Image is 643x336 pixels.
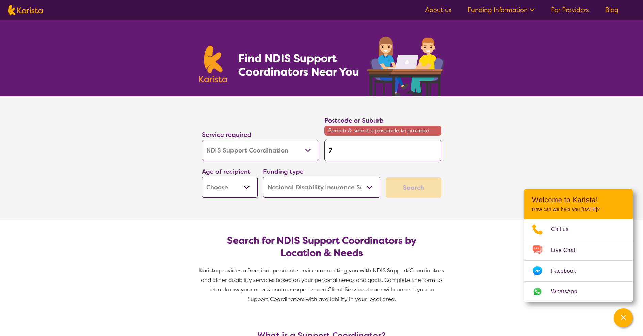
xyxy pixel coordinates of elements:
label: Postcode or Suburb [324,116,384,125]
label: Funding type [263,167,304,176]
span: Search & select a postcode to proceed [324,126,441,136]
label: Service required [202,131,252,139]
label: Age of recipient [202,167,251,176]
span: Live Chat [551,245,583,255]
ul: Choose channel [524,219,633,302]
span: WhatsApp [551,287,585,297]
span: Karista provides a free, independent service connecting you with NDIS Support Coordinators and ot... [199,267,445,303]
img: support-coordination [367,37,444,96]
a: Web link opens in a new tab. [524,282,633,302]
h1: Find NDIS Support Coordinators Near You [238,51,364,79]
button: Channel Menu [614,308,633,327]
h2: Welcome to Karista! [532,196,625,204]
div: Channel Menu [524,189,633,302]
a: For Providers [551,6,589,14]
a: Funding Information [468,6,535,14]
a: Blog [605,6,618,14]
h2: Search for NDIS Support Coordinators by Location & Needs [207,235,436,259]
span: Facebook [551,266,584,276]
p: How can we help you [DATE]? [532,207,625,212]
span: Call us [551,224,577,235]
input: Type [324,140,441,161]
img: Karista logo [199,46,227,82]
a: About us [425,6,451,14]
img: Karista logo [8,5,43,15]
